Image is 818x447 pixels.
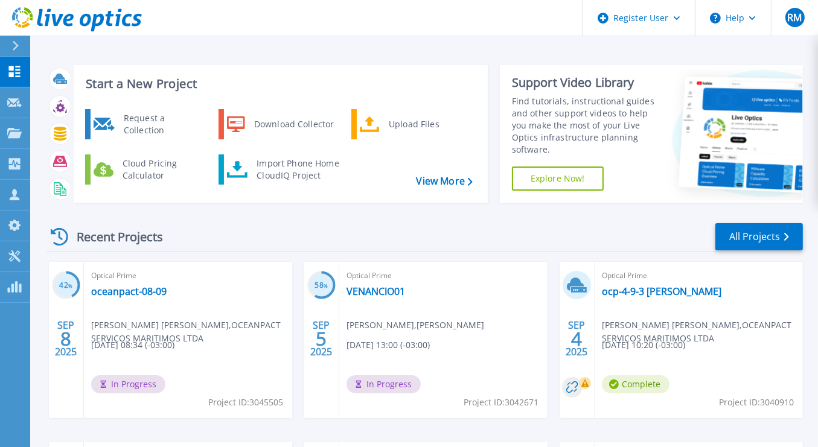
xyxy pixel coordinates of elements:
span: Optical Prime [91,269,285,282]
div: Recent Projects [46,222,179,252]
span: RM [787,13,802,22]
span: Project ID: 3040910 [719,396,794,409]
a: All Projects [715,223,803,250]
a: Request a Collection [85,109,209,139]
span: In Progress [91,375,165,393]
span: 5 [316,334,327,344]
span: [PERSON_NAME] [PERSON_NAME] , OCEANPACT SERVICOS MARITIMOS LTDA [91,319,292,345]
div: Request a Collection [118,112,206,136]
span: [PERSON_NAME] , [PERSON_NAME] [347,319,484,332]
div: Download Collector [248,112,339,136]
div: SEP 2025 [310,317,333,361]
a: View More [417,176,473,187]
a: oceanpact-08-09 [91,285,167,297]
span: % [324,282,328,289]
span: 8 [60,334,71,344]
div: Find tutorials, instructional guides and other support videos to help you make the most of your L... [512,95,663,156]
span: [DATE] 08:34 (-03:00) [91,338,174,352]
a: Download Collector [219,109,342,139]
span: % [68,282,72,289]
div: SEP 2025 [54,317,77,361]
span: 4 [571,334,582,344]
div: Support Video Library [512,75,663,90]
span: Optical Prime [347,269,540,282]
div: Cloud Pricing Calculator [117,157,206,182]
span: [PERSON_NAME] [PERSON_NAME] , OCEANPACT SERVICOS MARITIMOS LTDA [602,319,803,345]
h3: 42 [52,279,80,293]
a: ocp-4-9-3 [PERSON_NAME] [602,285,721,297]
a: VENANCIO01 [347,285,405,297]
span: Optical Prime [602,269,796,282]
a: Cloud Pricing Calculator [85,154,209,185]
div: Import Phone Home CloudIQ Project [251,157,345,182]
span: Project ID: 3045505 [208,396,283,409]
h3: 58 [307,279,336,293]
div: SEP 2025 [565,317,588,361]
a: Explore Now! [512,166,604,191]
div: Upload Files [383,112,472,136]
span: [DATE] 10:20 (-03:00) [602,338,685,352]
span: Complete [602,375,669,393]
a: Upload Files [351,109,475,139]
span: In Progress [347,375,421,393]
h3: Start a New Project [86,77,472,90]
span: [DATE] 13:00 (-03:00) [347,338,430,352]
span: Project ID: 3042671 [464,396,538,409]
